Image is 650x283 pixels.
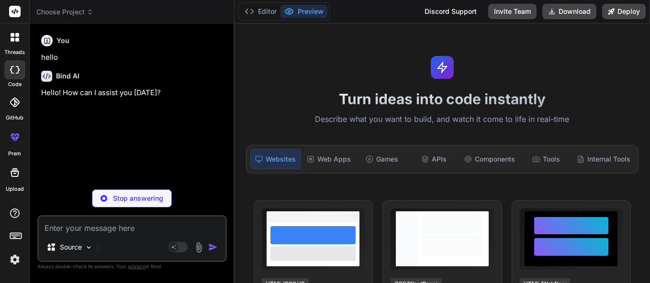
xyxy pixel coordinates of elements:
[193,242,204,253] img: attachment
[602,4,646,19] button: Deploy
[303,149,355,169] div: Web Apps
[60,242,82,252] p: Source
[37,262,227,271] p: Always double-check its answers. Your in Bind
[4,48,25,56] label: threads
[542,4,596,19] button: Download
[208,242,218,252] img: icon
[7,251,23,268] img: settings
[460,149,519,169] div: Components
[409,149,459,169] div: APIs
[113,194,163,203] p: Stop answering
[8,150,21,158] label: prem
[488,4,537,19] button: Invite Team
[241,5,280,18] button: Editor
[573,149,634,169] div: Internal Tools
[521,149,571,169] div: Tools
[280,5,327,18] button: Preview
[419,4,482,19] div: Discord Support
[36,7,93,17] span: Choose Project
[56,71,79,81] h6: Bind AI
[56,36,69,45] h6: You
[357,149,407,169] div: Games
[8,80,22,88] label: code
[41,87,225,98] p: Hello! How can I assist you [DATE]?
[240,113,644,126] p: Describe what you want to build, and watch it come to life in real-time
[85,243,93,251] img: Pick Models
[6,185,24,193] label: Upload
[6,114,23,122] label: GitHub
[240,90,644,108] h1: Turn ideas into code instantly
[128,263,146,269] span: privacy
[41,52,225,63] p: hello
[250,149,302,169] div: Websites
